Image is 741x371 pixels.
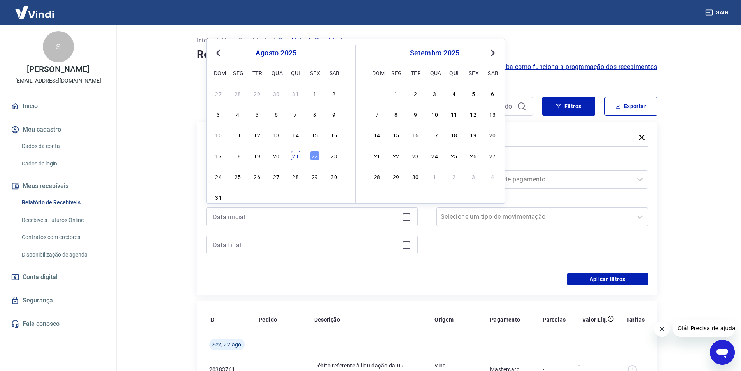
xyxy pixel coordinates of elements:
p: / [273,36,275,45]
div: Choose quarta-feira, 30 de julho de 2025 [272,89,281,98]
p: Pagamento [490,316,520,324]
div: Choose quarta-feira, 27 de agosto de 2025 [272,172,281,181]
div: Choose domingo, 28 de setembro de 2025 [372,172,382,181]
div: Choose quinta-feira, 28 de agosto de 2025 [291,172,300,181]
div: Choose sexta-feira, 15 de agosto de 2025 [310,130,319,139]
div: month 2025-08 [213,88,340,203]
div: Choose quinta-feira, 31 de julho de 2025 [291,89,300,98]
div: Choose segunda-feira, 8 de setembro de 2025 [391,109,401,119]
div: Choose quinta-feira, 14 de agosto de 2025 [291,130,300,139]
div: Choose quarta-feira, 3 de setembro de 2025 [272,192,281,202]
div: Choose sábado, 20 de setembro de 2025 [488,130,497,139]
p: Origem [434,316,454,324]
a: Meus Recebíveis [221,36,270,45]
div: Choose sexta-feira, 8 de agosto de 2025 [310,109,319,119]
p: Valor Líq. [582,316,608,324]
p: Descrição [314,316,340,324]
div: Choose quarta-feira, 10 de setembro de 2025 [430,109,440,119]
span: Saiba como funciona a programação dos recebimentos [497,62,657,72]
div: ter [252,68,262,77]
div: Choose quarta-feira, 6 de agosto de 2025 [272,109,281,119]
input: Data inicial [213,211,399,223]
button: Filtros [542,97,595,116]
div: Choose domingo, 24 de agosto de 2025 [214,172,223,181]
div: sex [469,68,478,77]
a: Dados da conta [19,138,107,154]
a: Início [197,36,212,45]
div: Choose segunda-feira, 1 de setembro de 2025 [233,192,242,202]
div: Choose segunda-feira, 29 de setembro de 2025 [391,172,401,181]
iframe: Mensagem da empresa [673,320,735,337]
div: dom [372,68,382,77]
div: Choose domingo, 7 de setembro de 2025 [372,109,382,119]
div: Choose quinta-feira, 11 de setembro de 2025 [449,109,459,119]
div: Choose sábado, 6 de setembro de 2025 [488,89,497,98]
div: Choose terça-feira, 23 de setembro de 2025 [411,151,420,160]
div: Choose terça-feira, 12 de agosto de 2025 [252,130,262,139]
div: Choose terça-feira, 26 de agosto de 2025 [252,172,262,181]
div: seg [233,68,242,77]
div: Choose sexta-feira, 19 de setembro de 2025 [469,130,478,139]
div: Choose quinta-feira, 4 de setembro de 2025 [449,89,459,98]
div: Choose domingo, 31 de agosto de 2025 [214,192,223,202]
div: sab [329,68,339,77]
div: Choose sexta-feira, 3 de outubro de 2025 [469,172,478,181]
a: Disponibilização de agenda [19,247,107,263]
div: Choose domingo, 21 de setembro de 2025 [372,151,382,160]
button: Sair [704,5,732,20]
p: [EMAIL_ADDRESS][DOMAIN_NAME] [15,77,101,85]
div: Choose segunda-feira, 25 de agosto de 2025 [233,172,242,181]
div: Choose sexta-feira, 22 de agosto de 2025 [310,151,319,160]
div: qui [449,68,459,77]
div: Choose sexta-feira, 29 de agosto de 2025 [310,172,319,181]
div: Choose quinta-feira, 18 de setembro de 2025 [449,130,459,139]
div: Choose sábado, 23 de agosto de 2025 [329,151,339,160]
span: Sex, 22 ago [212,341,242,348]
p: / [215,36,218,45]
input: Data final [213,239,399,251]
iframe: Botão para abrir a janela de mensagens [710,340,735,365]
div: Choose domingo, 14 de setembro de 2025 [372,130,382,139]
span: Olá! Precisa de ajuda? [5,5,65,12]
div: Choose sexta-feira, 5 de setembro de 2025 [310,192,319,202]
div: ter [411,68,420,77]
div: Choose sábado, 27 de setembro de 2025 [488,151,497,160]
div: Choose segunda-feira, 22 de setembro de 2025 [391,151,401,160]
div: Choose sábado, 9 de agosto de 2025 [329,109,339,119]
div: Choose sábado, 13 de setembro de 2025 [488,109,497,119]
div: qua [272,68,281,77]
a: Relatório de Recebíveis [19,195,107,211]
div: Choose segunda-feira, 28 de julho de 2025 [233,89,242,98]
button: Exportar [604,97,657,116]
div: agosto 2025 [213,48,340,58]
div: Choose sexta-feira, 12 de setembro de 2025 [469,109,478,119]
div: Choose quinta-feira, 2 de outubro de 2025 [449,172,459,181]
div: Choose segunda-feira, 4 de agosto de 2025 [233,109,242,119]
div: Choose domingo, 27 de julho de 2025 [214,89,223,98]
div: month 2025-09 [371,88,498,182]
h4: Relatório de Recebíveis [197,47,657,62]
div: Choose terça-feira, 5 de agosto de 2025 [252,109,262,119]
div: qua [430,68,440,77]
iframe: Fechar mensagem [654,321,670,337]
div: Choose quarta-feira, 17 de setembro de 2025 [430,130,440,139]
div: Choose quarta-feira, 20 de agosto de 2025 [272,151,281,160]
div: setembro 2025 [371,48,498,58]
a: Segurança [9,292,107,309]
div: Choose segunda-feira, 15 de setembro de 2025 [391,130,401,139]
p: Parcelas [543,316,566,324]
a: Fale conosco [9,315,107,332]
div: Choose terça-feira, 30 de setembro de 2025 [411,172,420,181]
button: Meus recebíveis [9,178,107,195]
div: Choose quarta-feira, 13 de agosto de 2025 [272,130,281,139]
div: Choose terça-feira, 2 de setembro de 2025 [252,192,262,202]
div: sab [488,68,497,77]
div: Choose quinta-feira, 21 de agosto de 2025 [291,151,300,160]
div: Choose terça-feira, 9 de setembro de 2025 [411,109,420,119]
div: Choose quarta-feira, 3 de setembro de 2025 [430,89,440,98]
button: Previous Month [214,48,223,58]
div: Choose sexta-feira, 26 de setembro de 2025 [469,151,478,160]
span: Conta digital [23,272,58,283]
